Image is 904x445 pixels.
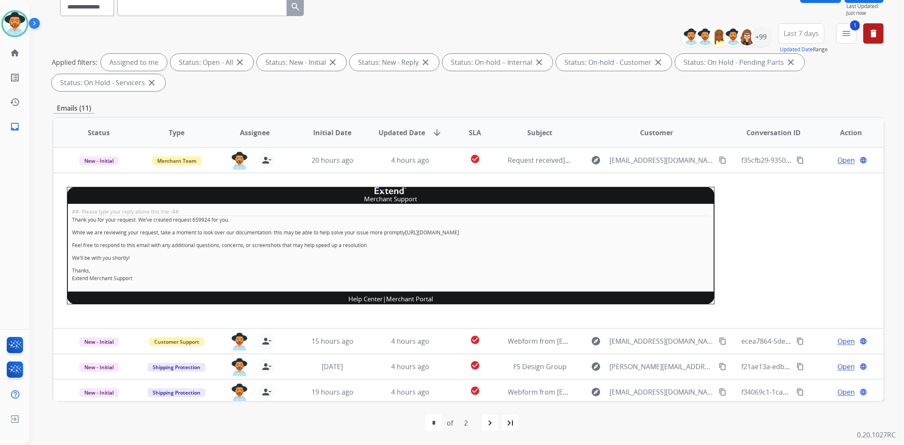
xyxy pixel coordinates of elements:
img: avatar [3,12,27,36]
span: Merchant Team [152,156,201,165]
span: Customer Support [149,337,204,346]
mat-icon: close [534,57,544,67]
span: Status [88,128,110,138]
span: 1 [850,20,860,31]
img: agent-avatar [231,333,248,350]
mat-icon: list_alt [10,72,20,83]
mat-icon: person_remove [261,336,272,346]
span: Initial Date [313,128,351,138]
button: 1 [836,23,857,44]
span: Conversation ID [746,128,801,138]
span: [PERSON_NAME][EMAIL_ADDRESS][DOMAIN_NAME] [609,362,714,372]
mat-icon: person_remove [261,362,272,372]
span: 4 hours ago [391,337,429,346]
span: Request received] Resolve the issue and log your decision. ͏‌ ͏‌ ͏‌ ͏‌ ͏‌ ͏‌ ͏‌ ͏‌ ͏‌ ͏‌ ͏‌ ͏‌ ͏‌... [508,156,759,165]
a: [URL][DOMAIN_NAME] [405,229,459,236]
span: New - Initial [79,363,119,372]
span: Open [837,336,855,346]
p: Thanks, Extend Merchant Support [72,267,709,282]
mat-icon: content_copy [719,388,726,396]
button: Last 7 days [778,23,824,44]
mat-icon: close [786,57,796,67]
mat-icon: last_page [505,418,515,428]
mat-icon: person_remove [261,387,272,397]
mat-icon: language [859,388,867,396]
mat-icon: content_copy [719,337,726,345]
mat-icon: navigate_next [485,418,495,428]
span: Shipping Protection [147,363,206,372]
span: Open [837,155,855,165]
mat-icon: language [859,156,867,164]
div: Status: On-hold – Internal [442,54,553,71]
div: 2 [457,414,475,431]
mat-icon: language [859,363,867,370]
span: [Z0KRXL-0EXEM] [67,305,118,314]
span: f21ae13a-edb4-410f-8641-82436e68f974 [742,362,868,371]
span: Last 7 days [784,32,819,35]
div: Assigned to me [101,54,167,71]
div: Status: New - Initial [257,54,346,71]
mat-icon: inbox [10,122,20,132]
span: Last Updated: [846,3,884,10]
span: New - Initial [79,388,119,397]
mat-icon: arrow_downward [432,128,442,138]
mat-icon: check_circle [470,386,480,396]
span: ecea7864-5de9-425c-9adf-bc7e5d0350fd [742,337,870,346]
mat-icon: check_circle [470,154,480,164]
p: Thank you for your request. We’ve created request 659924 for you. [72,216,709,224]
span: Assignee [240,128,270,138]
div: Status: New - Reply [350,54,439,71]
mat-icon: close [653,57,663,67]
span: 4 hours ago [391,387,429,397]
img: agent-avatar [231,358,248,376]
p: Applied filters: [52,57,97,67]
mat-icon: content_copy [796,337,804,345]
p: We’ll be with you shortly! [72,254,709,262]
span: Updated Date [378,128,425,138]
img: agent-avatar [231,384,248,401]
mat-icon: content_copy [796,363,804,370]
a: Help Center [348,295,383,303]
mat-icon: check_circle [470,360,480,370]
span: 4 hours ago [391,362,429,371]
p: Feel free to respond to this email with any additional questions, concerns, or screenshots that m... [72,242,709,249]
div: +99 [751,27,771,47]
mat-icon: close [147,78,157,88]
mat-icon: home [10,48,20,58]
div: Status: On Hold - Servicers [52,74,165,91]
mat-icon: menu [841,28,851,39]
button: Updated Date [780,46,813,53]
span: [DATE] [322,362,343,371]
span: New - Initial [79,156,119,165]
td: | [67,292,715,304]
span: FS Design Group [513,362,567,371]
span: 20 hours ago [312,156,353,165]
div: of [447,418,453,428]
mat-icon: close [235,57,245,67]
div: Status: On Hold - Pending Parts [675,54,804,71]
img: company logo [375,187,406,194]
th: Action [806,118,884,147]
span: [EMAIL_ADDRESS][DOMAIN_NAME] [609,387,714,397]
span: Range [780,46,828,53]
div: Status: Open - All [170,54,253,71]
span: Customer [640,128,673,138]
p: While we are reviewing your request, take a moment to look over our documentation: this may be ab... [72,229,709,236]
mat-icon: content_copy [796,156,804,164]
p: Emails (11) [53,103,95,114]
mat-icon: close [328,57,338,67]
span: Webform from [EMAIL_ADDRESS][DOMAIN_NAME] on [DATE] [508,387,700,397]
span: [EMAIL_ADDRESS][DOMAIN_NAME] [609,336,714,346]
mat-icon: language [859,337,867,345]
mat-icon: delete [868,28,879,39]
div: ##- Please type your reply above this line -## [72,208,709,216]
mat-icon: content_copy [719,363,726,370]
mat-icon: check_circle [470,335,480,345]
mat-icon: explore [591,362,601,372]
p: 0.20.1027RC [857,430,896,440]
span: Open [837,362,855,372]
span: Shipping Protection [147,388,206,397]
td: Merchant Support [67,194,715,204]
mat-icon: explore [591,155,601,165]
mat-icon: history [10,97,20,107]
